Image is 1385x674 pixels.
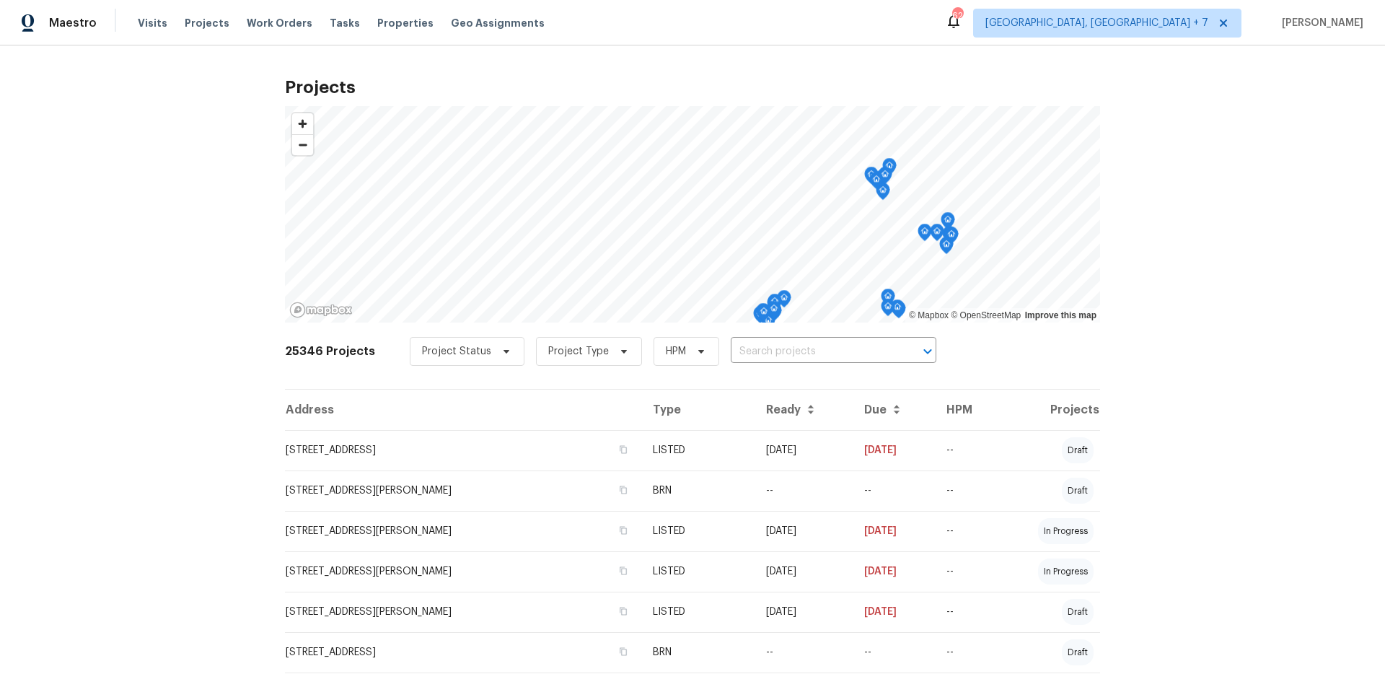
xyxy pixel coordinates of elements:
[755,551,853,592] td: [DATE]
[755,592,853,632] td: [DATE]
[853,632,934,673] td: --
[918,224,932,246] div: Map marker
[731,341,896,363] input: Search projects
[777,290,791,312] div: Map marker
[767,295,781,318] div: Map marker
[285,551,641,592] td: [STREET_ADDRESS][PERSON_NAME]
[935,592,1001,632] td: --
[49,16,97,30] span: Maestro
[869,172,884,194] div: Map marker
[767,301,781,323] div: Map marker
[641,551,755,592] td: LISTED
[1038,518,1094,544] div: in progress
[909,310,949,320] a: Mapbox
[138,16,167,30] span: Visits
[422,344,491,359] span: Project Status
[617,443,630,456] button: Copy Address
[285,80,1100,95] h2: Projects
[755,390,853,430] th: Ready
[617,605,630,618] button: Copy Address
[292,135,313,155] span: Zoom out
[881,289,895,311] div: Map marker
[941,212,955,235] div: Map marker
[753,306,768,328] div: Map marker
[330,18,360,28] span: Tasks
[853,430,934,471] td: [DATE]
[617,483,630,496] button: Copy Address
[292,113,313,134] button: Zoom in
[666,344,686,359] span: HPM
[878,167,892,189] div: Map marker
[285,632,641,673] td: [STREET_ADDRESS]
[874,170,888,193] div: Map marker
[1000,390,1100,430] th: Projects
[1025,310,1096,320] a: Improve this map
[285,344,375,359] h2: 25346 Projects
[1062,639,1094,665] div: draft
[641,471,755,511] td: BRN
[1062,599,1094,625] div: draft
[935,390,1001,430] th: HPM
[882,158,897,180] div: Map marker
[985,16,1208,30] span: [GEOGRAPHIC_DATA], [GEOGRAPHIC_DATA] + 7
[1062,478,1094,504] div: draft
[881,299,895,321] div: Map marker
[247,16,312,30] span: Work Orders
[1062,437,1094,463] div: draft
[756,303,770,325] div: Map marker
[890,299,905,322] div: Map marker
[755,471,853,511] td: --
[755,632,853,673] td: --
[768,294,782,316] div: Map marker
[939,237,954,259] div: Map marker
[853,471,934,511] td: --
[617,564,630,577] button: Copy Address
[935,471,1001,511] td: --
[285,511,641,551] td: [STREET_ADDRESS][PERSON_NAME]
[864,167,879,189] div: Map marker
[935,511,1001,551] td: --
[289,302,353,318] a: Mapbox homepage
[853,551,934,592] td: [DATE]
[918,341,938,362] button: Open
[548,344,609,359] span: Project Type
[285,390,641,430] th: Address
[930,224,944,246] div: Map marker
[853,511,934,551] td: [DATE]
[377,16,434,30] span: Properties
[285,430,641,471] td: [STREET_ADDRESS]
[641,390,755,430] th: Type
[641,592,755,632] td: LISTED
[757,304,771,326] div: Map marker
[935,632,1001,673] td: --
[951,310,1021,320] a: OpenStreetMap
[935,430,1001,471] td: --
[617,524,630,537] button: Copy Address
[641,632,755,673] td: BRN
[935,551,1001,592] td: --
[285,592,641,632] td: [STREET_ADDRESS][PERSON_NAME]
[641,430,755,471] td: LISTED
[952,9,962,23] div: 62
[755,511,853,551] td: [DATE]
[853,390,934,430] th: Due
[285,106,1100,323] canvas: Map
[641,511,755,551] td: LISTED
[1276,16,1363,30] span: [PERSON_NAME]
[853,592,934,632] td: [DATE]
[185,16,229,30] span: Projects
[617,645,630,658] button: Copy Address
[285,471,641,511] td: [STREET_ADDRESS][PERSON_NAME]
[755,430,853,471] td: [DATE]
[451,16,545,30] span: Geo Assignments
[1038,559,1094,585] div: in progress
[292,134,313,155] button: Zoom out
